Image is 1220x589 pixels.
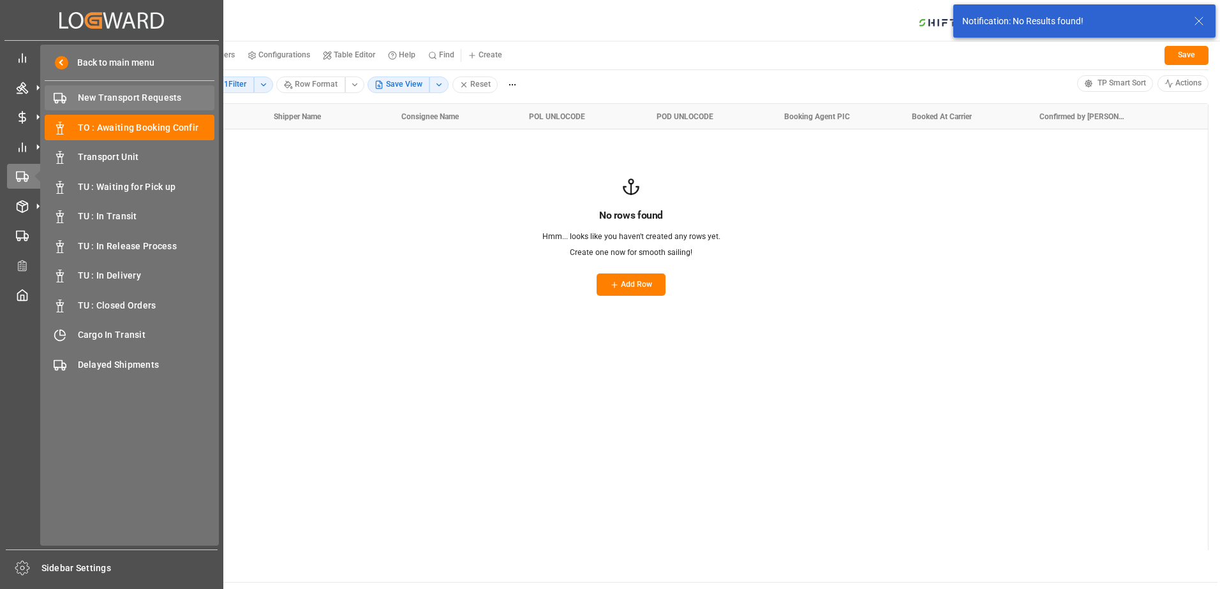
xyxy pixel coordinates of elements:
button: Add Row [597,273,666,296]
a: Control Tower [7,45,216,70]
span: Sidebar Settings [41,562,218,575]
button: Find [422,46,461,65]
span: New Transport Requests [78,91,215,105]
button: Row Format [276,76,345,93]
a: Cargo In Transit [45,323,214,347]
small: Create [479,51,502,59]
small: Configurations [258,51,310,59]
span: TP Smart Sort [1097,78,1146,89]
a: TU : Closed Orders [45,293,214,317]
span: TU : Closed Orders [78,299,215,312]
a: TU : Waiting for Pick up [45,174,214,199]
span: Cargo In Transit [78,328,215,342]
span: TU : Waiting for Pick up [78,180,215,194]
a: TU : In Transit [45,204,214,229]
a: TU : In Delivery [45,263,214,288]
button: Help [382,46,422,65]
span: Back to main menu [68,56,154,69]
span: Consignee Name [401,112,459,121]
small: Table Editor [334,51,375,59]
button: Actions [1157,75,1209,92]
span: TU : In Transit [78,210,215,223]
span: Booking Agent PIC [784,112,850,121]
a: Delayed Shipments [45,352,214,377]
small: Help [399,51,415,59]
small: Find [439,51,454,59]
span: Shipper Name [274,112,321,121]
button: 1Filter [205,76,254,93]
span: Delayed Shipments [78,358,215,372]
span: Transport Unit [78,150,215,164]
button: Save View [368,76,430,93]
span: Booked At Carrier [912,112,972,121]
span: POD UNLOCODE [657,112,713,121]
span: TU : In Release Process [78,240,215,253]
a: TO : Awaiting Booking Confir [45,115,214,140]
a: My Cockpit [7,282,216,307]
a: TU : In Release Process [45,233,214,258]
button: TP Smart Sort [1077,75,1153,92]
button: Save [1164,46,1209,65]
button: Reset [452,76,498,93]
button: Table Editor [316,46,382,65]
a: Configuration Audits [7,252,216,277]
img: Bildschirmfoto%202024-11-13%20um%2009.31.44.png_1731487080.png [918,10,982,32]
span: Confirmed by [PERSON_NAME] [1039,112,1125,121]
a: Workflows [7,223,216,248]
a: Transport Unit [45,145,214,170]
h3: No rows found [599,207,663,224]
a: New Transport Requests [45,85,214,110]
button: Configurations [241,46,316,65]
span: TO : Awaiting Booking Confir [78,121,215,135]
span: TU : In Delivery [78,269,215,282]
span: POL UNLOCODE [529,112,585,121]
button: Create [461,46,509,65]
p: Hmm... looks like you haven't created any rows yet. Create one now for smooth sailing! [542,229,720,260]
div: Notification: No Results found! [962,15,1182,28]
